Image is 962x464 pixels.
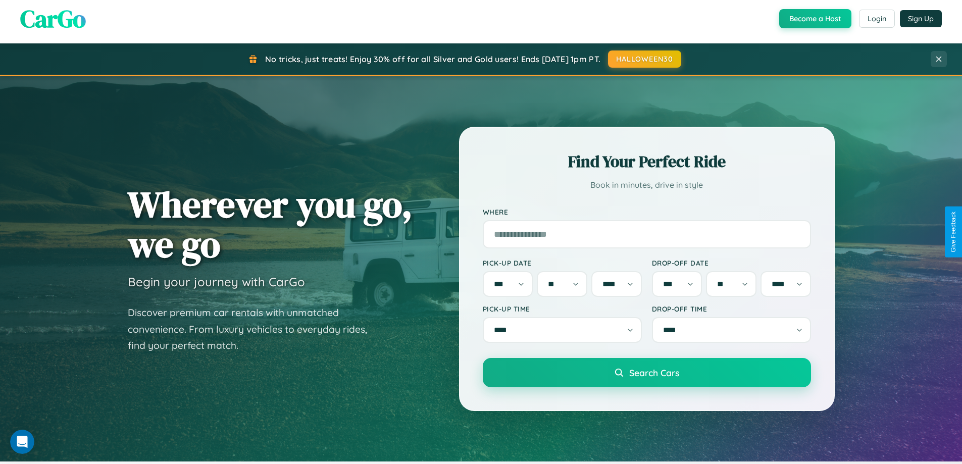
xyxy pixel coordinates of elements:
h3: Begin your journey with CarGo [128,274,305,289]
span: No tricks, just treats! Enjoy 30% off for all Silver and Gold users! Ends [DATE] 1pm PT. [265,54,600,64]
button: Sign Up [900,10,942,27]
span: Search Cars [629,367,679,378]
button: Search Cars [483,358,811,387]
button: Login [859,10,895,28]
label: Pick-up Time [483,304,642,313]
iframe: Intercom live chat [10,430,34,454]
h2: Find Your Perfect Ride [483,150,811,173]
h1: Wherever you go, we go [128,184,413,264]
p: Discover premium car rentals with unmatched convenience. From luxury vehicles to everyday rides, ... [128,304,380,354]
div: Give Feedback [950,212,957,252]
span: CarGo [20,2,86,35]
label: Drop-off Date [652,259,811,267]
button: HALLOWEEN30 [608,50,681,68]
label: Pick-up Date [483,259,642,267]
label: Drop-off Time [652,304,811,313]
label: Where [483,208,811,216]
button: Become a Host [779,9,851,28]
p: Book in minutes, drive in style [483,178,811,192]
